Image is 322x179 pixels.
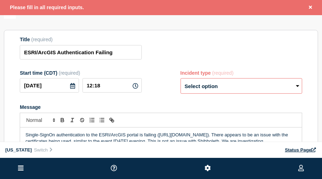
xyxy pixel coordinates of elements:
[57,116,67,124] button: Toggle bold text
[23,116,57,124] span: Font size
[20,78,79,93] input: YYYY-MM-DD
[285,147,317,153] a: Status Page
[20,37,141,42] div: Title
[83,78,142,93] input: HH:MM
[25,132,297,145] p: Single-SignOn authentication to the ESRI/ArcGIS portal is failing ([URL][DOMAIN_NAME]). There app...
[97,116,107,124] button: Toggle bulleted list
[31,37,53,42] span: (required)
[20,70,141,76] div: Start time (CDT)
[20,104,302,110] div: Message
[32,147,55,153] button: Switch
[306,4,315,12] button: Close banner
[87,116,97,124] button: Toggle ordered list
[20,45,141,60] input: Title
[59,70,80,76] span: (required)
[5,147,32,153] span: [US_STATE]
[107,116,117,124] button: Toggle link
[67,116,77,124] button: Toggle italic text
[77,116,87,124] button: Toggle strikethrough text
[212,70,234,76] span: (required)
[181,78,302,94] select: Incident type
[10,5,84,10] span: Please fill in all required inputs.
[181,70,302,76] div: Incident type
